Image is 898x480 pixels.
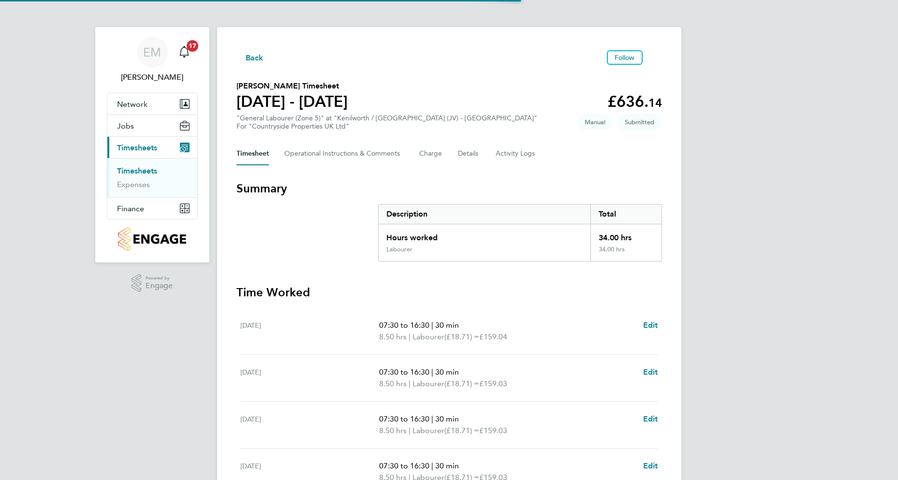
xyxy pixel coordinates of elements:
span: 30 min [435,414,459,423]
button: Finance [107,198,197,219]
span: | [431,367,433,377]
span: Edit [643,367,658,377]
div: [DATE] [240,320,380,343]
a: EM[PERSON_NAME] [107,37,198,83]
span: 14 [648,96,662,110]
span: | [431,461,433,470]
div: Hours worked [379,224,591,246]
span: 17 [187,40,198,52]
div: "General Labourer (Zone 5)" at "Kenilworth / [GEOGRAPHIC_DATA] (JV) - [GEOGRAPHIC_DATA]" [236,114,537,131]
nav: Main navigation [95,27,209,262]
span: Jobs [117,121,134,131]
span: Network [117,100,147,109]
a: Edit [643,460,658,472]
div: [DATE] [240,366,380,390]
span: Timesheets [117,143,157,152]
div: Summary [378,204,662,262]
span: (£18.71) = [444,379,479,388]
button: Charge [419,142,442,165]
span: (£18.71) = [444,332,479,341]
button: Follow [607,50,643,65]
span: Ellie Moorcroft [107,72,198,83]
a: 17 [175,37,194,68]
div: Timesheets [107,158,197,197]
span: Edit [643,414,658,423]
span: | [409,332,411,341]
span: Labourer [412,378,444,390]
span: 30 min [435,367,459,377]
button: Activity Logs [496,142,536,165]
span: This timesheet is Submitted. [617,114,662,130]
h3: Summary [236,181,662,196]
span: Edit [643,320,658,330]
button: Timesheets [107,137,197,158]
a: Powered byEngage [132,274,173,292]
h2: [PERSON_NAME] Timesheet [236,80,348,92]
button: Timesheets Menu [647,55,662,60]
a: Edit [643,366,658,378]
span: £159.04 [479,332,507,341]
button: Operational Instructions & Comments [284,142,404,165]
button: Jobs [107,115,197,136]
a: Edit [643,320,658,331]
span: (£18.71) = [444,426,479,435]
span: £159.03 [479,379,507,388]
span: 8.50 hrs [379,379,407,388]
span: | [409,426,411,435]
span: 07:30 to 16:30 [379,320,429,330]
a: Edit [643,413,658,425]
img: countryside-properties-logo-retina.png [118,227,186,251]
span: Powered by [146,274,173,282]
span: Labourer [412,425,444,436]
span: | [431,414,433,423]
span: 8.50 hrs [379,332,407,341]
div: Labourer [386,246,412,253]
span: 30 min [435,461,459,470]
span: Finance [117,204,144,213]
div: For "Countryside Properties UK Ltd" [236,122,537,131]
span: This timesheet was manually created. [577,114,613,130]
span: 8.50 hrs [379,426,407,435]
a: Go to home page [107,227,198,251]
span: Engage [146,282,173,290]
div: 34.00 hrs [590,224,661,246]
span: Labourer [412,331,444,343]
button: Network [107,93,197,115]
h3: Time Worked [236,285,662,300]
div: [DATE] [240,413,380,436]
span: £159.03 [479,426,507,435]
div: 34.00 hrs [590,246,661,261]
app-decimal: £636. [607,92,662,111]
div: Total [590,204,661,224]
span: 07:30 to 16:30 [379,461,429,470]
button: Timesheet [236,142,269,165]
button: Details [458,142,480,165]
h1: [DATE] - [DATE] [236,92,348,111]
span: Follow [615,53,635,62]
button: Back [236,51,264,63]
span: EM [143,46,161,58]
span: 30 min [435,320,459,330]
a: Expenses [117,180,150,189]
span: 07:30 to 16:30 [379,367,429,377]
span: 07:30 to 16:30 [379,414,429,423]
span: | [409,379,411,388]
div: Description [379,204,591,224]
a: Timesheets [117,166,157,175]
span: | [431,320,433,330]
span: Edit [643,461,658,470]
span: Back [246,52,264,64]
